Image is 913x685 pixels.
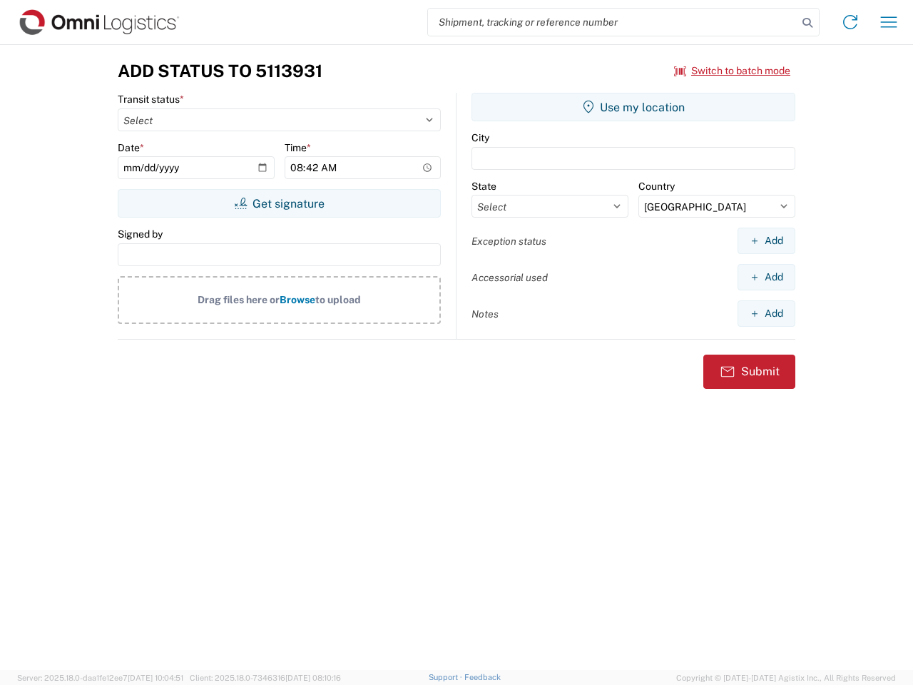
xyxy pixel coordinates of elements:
label: Accessorial used [471,271,548,284]
button: Add [738,264,795,290]
label: Transit status [118,93,184,106]
h3: Add Status to 5113931 [118,61,322,81]
button: Switch to batch mode [674,59,790,83]
button: Add [738,300,795,327]
span: Drag files here or [198,294,280,305]
button: Submit [703,355,795,389]
button: Get signature [118,189,441,218]
label: Notes [471,308,499,320]
span: Server: 2025.18.0-daa1fe12ee7 [17,674,183,682]
button: Add [738,228,795,254]
label: Time [285,141,311,154]
label: Country [638,180,675,193]
span: [DATE] 10:04:51 [128,674,183,682]
label: Date [118,141,144,154]
a: Support [429,673,464,681]
label: City [471,131,489,144]
input: Shipment, tracking or reference number [428,9,797,36]
label: State [471,180,496,193]
a: Feedback [464,673,501,681]
label: Signed by [118,228,163,240]
button: Use my location [471,93,795,121]
span: [DATE] 08:10:16 [285,674,341,682]
span: Client: 2025.18.0-7346316 [190,674,341,682]
span: to upload [315,294,361,305]
label: Exception status [471,235,546,248]
span: Copyright © [DATE]-[DATE] Agistix Inc., All Rights Reserved [676,671,896,684]
span: Browse [280,294,315,305]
